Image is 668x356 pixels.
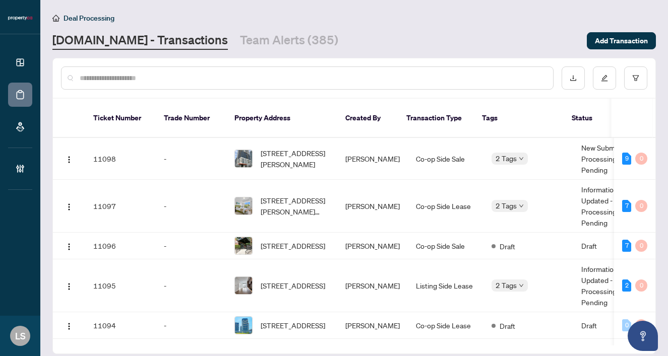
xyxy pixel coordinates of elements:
img: logo [8,15,32,21]
img: Logo [65,156,73,164]
span: 2 Tags [496,153,517,164]
button: Open asap [628,321,658,351]
td: - [156,233,226,259]
div: 9 [622,153,631,165]
button: download [562,66,585,90]
div: 0 [635,279,647,292]
td: Information Updated - Processing Pending [573,180,649,233]
td: 11097 [85,180,156,233]
div: 0 [635,240,647,252]
button: Logo [61,238,77,254]
td: - [156,180,226,233]
img: thumbnail-img [235,197,252,215]
button: Logo [61,198,77,214]
span: down [519,283,524,288]
td: - [156,312,226,339]
th: Trade Number [156,99,226,138]
td: New Submission - Processing Pending [573,138,649,180]
td: 11098 [85,138,156,180]
span: download [570,75,577,82]
img: thumbnail-img [235,237,252,254]
span: 2 Tags [496,279,517,291]
img: Logo [65,243,73,251]
td: 11094 [85,312,156,339]
td: 11095 [85,259,156,312]
span: [STREET_ADDRESS] [261,280,325,291]
div: 0 [635,200,647,212]
td: Co-op Side Lease [408,180,483,233]
span: Draft [500,320,515,331]
span: filter [632,75,639,82]
span: LS [15,329,26,343]
a: Team Alerts (385) [240,32,338,50]
span: [PERSON_NAME] [345,281,400,290]
th: Created By [337,99,398,138]
div: 2 [622,279,631,292]
span: [PERSON_NAME] [345,154,400,163]
img: thumbnail-img [235,150,252,167]
img: Logo [65,322,73,330]
button: Logo [61,277,77,294]
td: Co-op Side Lease [408,312,483,339]
div: 7 [622,200,631,212]
button: Logo [61,151,77,167]
td: Co-op Side Sale [408,233,483,259]
span: [PERSON_NAME] [345,241,400,250]
img: thumbnail-img [235,277,252,294]
td: Draft [573,312,649,339]
td: - [156,138,226,180]
img: Logo [65,282,73,291]
img: Logo [65,203,73,211]
button: Logo [61,317,77,333]
span: Deal Processing [64,14,114,23]
span: [PERSON_NAME] [345,321,400,330]
span: [STREET_ADDRESS] [261,320,325,331]
th: Ticket Number [85,99,156,138]
button: edit [593,66,616,90]
th: Transaction Type [398,99,474,138]
div: 0 [635,319,647,331]
span: [STREET_ADDRESS] [261,240,325,251]
img: thumbnail-img [235,317,252,334]
button: Add Transaction [587,32,656,49]
div: 7 [622,240,631,252]
th: Status [564,99,639,138]
button: filter [624,66,647,90]
div: 0 [622,319,631,331]
td: Draft [573,233,649,259]
th: Property Address [226,99,337,138]
span: down [519,156,524,161]
span: down [519,203,524,208]
span: home [52,15,59,22]
td: Information Updated - Processing Pending [573,259,649,312]
td: Co-op Side Sale [408,138,483,180]
span: [PERSON_NAME] [345,201,400,210]
span: [STREET_ADDRESS][PERSON_NAME] [261,148,329,170]
td: Listing Side Lease [408,259,483,312]
span: edit [601,75,608,82]
td: 11096 [85,233,156,259]
span: Add Transaction [595,33,648,49]
span: 2 Tags [496,200,517,211]
td: - [156,259,226,312]
div: 0 [635,153,647,165]
span: [STREET_ADDRESS][PERSON_NAME][PERSON_NAME] [261,195,329,217]
a: [DOMAIN_NAME] - Transactions [52,32,228,50]
th: Tags [474,99,564,138]
span: Draft [500,241,515,252]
